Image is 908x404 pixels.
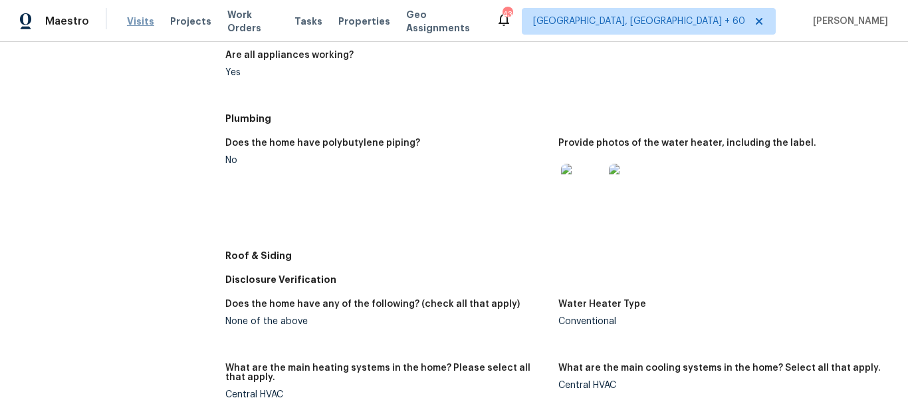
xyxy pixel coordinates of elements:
[225,317,548,326] div: None of the above
[225,363,548,382] h5: What are the main heating systems in the home? Please select all that apply.
[225,112,892,125] h5: Plumbing
[225,249,892,262] h5: Roof & Siding
[225,156,548,165] div: No
[225,273,892,286] h5: Disclosure Verification
[170,15,211,28] span: Projects
[533,15,745,28] span: [GEOGRAPHIC_DATA], [GEOGRAPHIC_DATA] + 60
[338,15,390,28] span: Properties
[45,15,89,28] span: Maestro
[294,17,322,26] span: Tasks
[503,8,512,21] div: 438
[808,15,888,28] span: [PERSON_NAME]
[558,363,881,373] h5: What are the main cooling systems in the home? Select all that apply.
[225,68,548,77] div: Yes
[558,300,646,309] h5: Water Heater Type
[225,138,420,148] h5: Does the home have polybutylene piping?
[225,51,354,60] h5: Are all appliances working?
[558,381,881,390] div: Central HVAC
[558,138,816,148] h5: Provide photos of the water heater, including the label.
[406,8,480,35] span: Geo Assignments
[225,390,548,399] div: Central HVAC
[127,15,154,28] span: Visits
[558,317,881,326] div: Conventional
[225,300,520,309] h5: Does the home have any of the following? (check all that apply)
[227,8,279,35] span: Work Orders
